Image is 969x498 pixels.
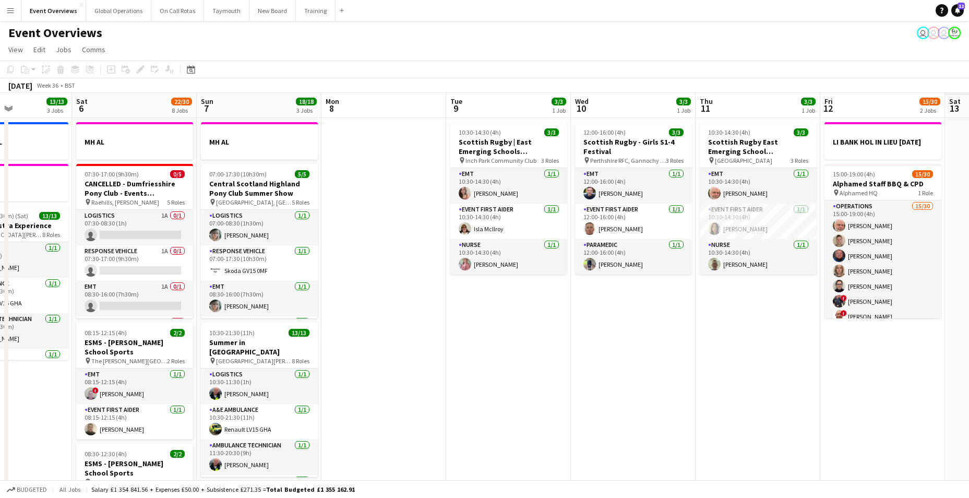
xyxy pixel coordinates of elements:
[21,1,86,21] button: Event Overviews
[927,27,940,39] app-user-avatar: Operations Team
[5,484,49,495] button: Budgeted
[917,27,929,39] app-user-avatar: Jackie Tolland
[249,1,296,21] button: New Board
[151,1,204,21] button: On Call Rotas
[204,1,249,21] button: Taymouth
[57,485,82,493] span: All jobs
[78,43,110,56] a: Comms
[86,1,151,21] button: Global Operations
[8,45,23,54] span: View
[958,3,965,9] span: 12
[82,45,105,54] span: Comms
[91,485,355,493] div: Salary £1 354 841.56 + Expenses £50.00 + Subsistence £271.35 =
[52,43,76,56] a: Jobs
[56,45,71,54] span: Jobs
[65,81,75,89] div: BST
[8,25,102,41] h1: Event Overviews
[8,80,32,91] div: [DATE]
[34,81,61,89] span: Week 36
[948,27,961,39] app-user-avatar: Operations Manager
[266,485,355,493] span: Total Budgeted £1 355 162.91
[29,43,50,56] a: Edit
[938,27,950,39] app-user-avatar: Operations Team
[33,45,45,54] span: Edit
[4,43,27,56] a: View
[296,1,336,21] button: Training
[951,4,964,17] a: 12
[17,486,47,493] span: Budgeted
